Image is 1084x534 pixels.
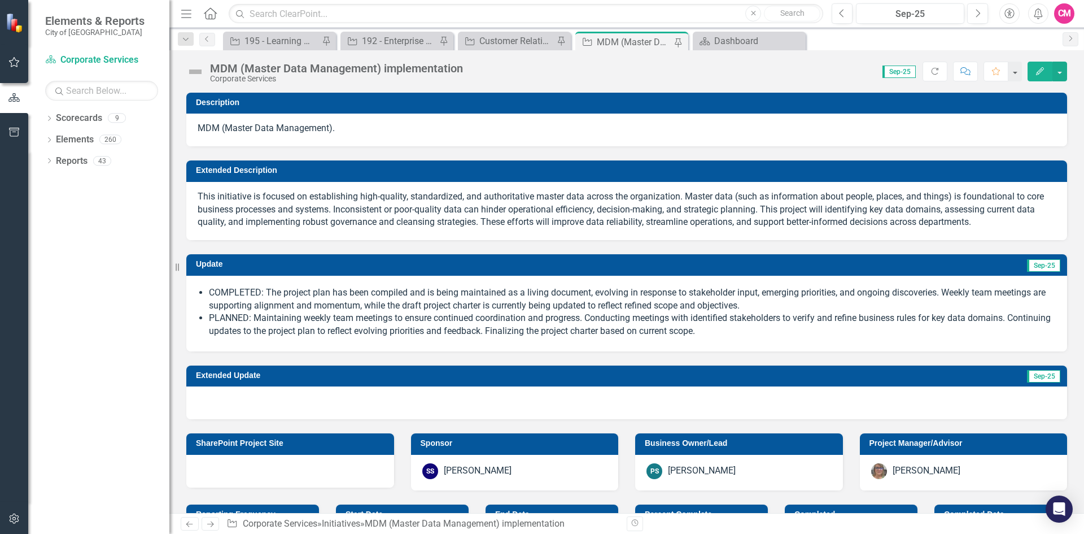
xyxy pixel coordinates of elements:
[196,166,1061,175] h3: Extended Description
[696,34,803,48] a: Dashboard
[6,13,25,33] img: ClearPoint Strategy
[780,8,805,18] span: Search
[56,133,94,146] a: Elements
[198,123,335,133] span: MDM (Master Data Management).
[243,518,317,529] a: Corporate Services
[226,34,319,48] a: 195 - Learning Management System Implementation
[346,510,463,519] h3: Start Date
[196,439,388,448] h3: SharePoint Project Site
[794,510,912,519] h3: Completed
[209,312,1056,338] li: PLANNED: Maintaining weekly team meetings to ensure continued coordination and progress. Conducti...
[196,371,760,380] h3: Extended Update
[764,6,820,21] button: Search
[869,439,1062,448] h3: Project Manager/Advisor
[668,464,736,477] div: [PERSON_NAME]
[45,28,145,37] small: City of [GEOGRAPHIC_DATA]
[1046,496,1073,523] div: Open Intercom Messenger
[645,510,762,519] h3: Percent Complete
[362,34,436,48] div: 192 - Enterprise Resource Planning (ERP) – Software selection and implementation
[45,14,145,28] span: Elements & Reports
[196,98,1061,107] h3: Description
[209,286,1056,312] li: COMPLETED: The project plan has been compiled and is being maintained as a living document, evolv...
[196,510,313,519] h3: Reporting Frequency
[645,439,837,448] h3: Business Owner/Lead
[56,112,102,125] a: Scorecards
[322,518,360,529] a: Initiatives
[882,66,916,78] span: Sep-25
[343,34,436,48] a: 192 - Enterprise Resource Planning (ERP) – Software selection and implementation
[226,518,618,531] div: » »
[860,7,960,21] div: Sep-25
[1054,3,1074,24] button: CM
[198,190,1056,229] p: This initiative is focused on establishing high-quality, standardized, and authoritative master d...
[495,510,613,519] h3: End Date
[196,260,575,268] h3: Update
[210,62,463,75] div: MDM (Master Data Management) implementation
[461,34,554,48] a: Customer Relations Management (CRM) System
[646,463,662,479] div: PS
[714,34,803,48] div: Dashboard
[56,155,88,168] a: Reports
[93,156,111,166] div: 43
[944,510,1061,519] h3: Completed Date
[871,463,887,479] img: Rosaline Wood
[108,114,126,123] div: 9
[229,4,823,24] input: Search ClearPoint...
[421,439,613,448] h3: Sponsor
[856,3,964,24] button: Sep-25
[479,34,554,48] div: Customer Relations Management (CRM) System
[444,464,512,477] div: [PERSON_NAME]
[244,34,319,48] div: 195 - Learning Management System Implementation
[45,81,158,101] input: Search Below...
[99,135,121,145] div: 260
[1027,259,1060,272] span: Sep-25
[597,35,671,49] div: MDM (Master Data Management) implementation
[45,54,158,67] a: Corporate Services
[893,464,960,477] div: [PERSON_NAME]
[186,63,204,81] img: Not Defined
[365,518,565,529] div: MDM (Master Data Management) implementation
[210,75,463,83] div: Corporate Services
[1027,370,1060,383] span: Sep-25
[422,463,438,479] div: SS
